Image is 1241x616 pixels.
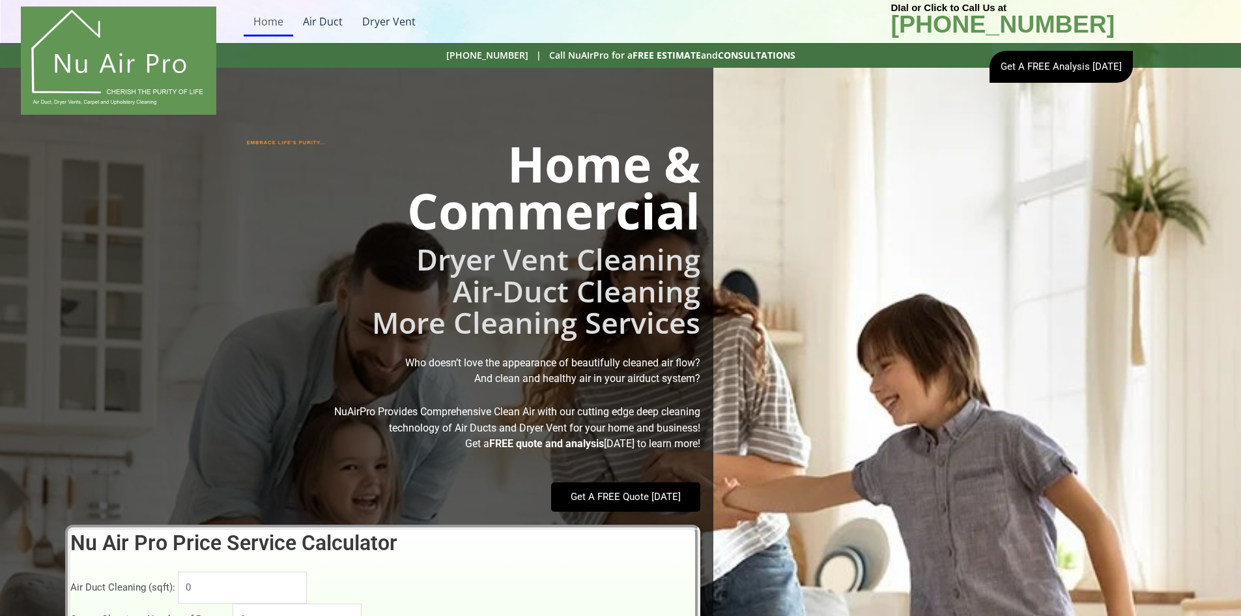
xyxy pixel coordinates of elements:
[70,581,175,593] label: Air Duct Cleaning (sqft):
[989,51,1132,83] a: Get A FREE Analysis [DATE]
[891,10,1115,38] b: [PHONE_NUMBER]
[465,437,700,450] span: Get a [DATE] to learn more!
[244,7,293,37] a: Home
[70,530,695,557] h2: Nu Air Pro Price Service Calculator
[571,492,681,502] span: Get A FREE Quote [DATE]
[551,482,700,512] a: Get A FREE Quote [DATE]
[293,7,352,37] a: Air Duct
[334,405,700,434] span: NuAirPro Provides Comprehensive Clean Air with our cutting edge deep cleaning technology of Air D...
[256,50,986,61] h2: [PHONE_NUMBER] | Call NuAIrPro for a and
[891,2,1007,13] b: DIal or Click to Call Us at
[1000,62,1121,72] span: Get A FREE Analysis [DATE]
[633,49,701,61] b: FREE ESTIMATE
[489,437,604,450] strong: FREE quote and analysis
[718,49,795,61] b: CONSULTATIONS
[352,7,425,37] a: Dryer Vent
[891,23,1115,35] a: [PHONE_NUMBER]
[247,139,597,146] h1: EMBRACE LIFE'S PURITY...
